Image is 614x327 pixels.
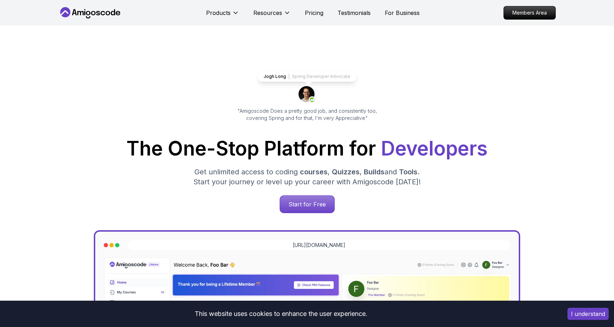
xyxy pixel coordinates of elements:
a: Members Area [503,6,556,20]
p: Get unlimited access to coding , , and . Start your journey or level up your career with Amigosco... [188,167,426,187]
span: courses [300,168,328,176]
a: [URL][DOMAIN_NAME] [293,242,345,249]
div: This website uses cookies to enhance the user experience. [5,306,557,322]
a: For Business [385,9,420,17]
p: "Amigoscode Does a pretty good job, and consistently too, covering Spring and for that, I'm very ... [227,107,387,122]
p: Start for Free [280,196,334,213]
p: Resources [253,9,282,17]
a: Pricing [305,9,323,17]
button: Accept cookies [567,308,609,320]
span: Builds [364,168,384,176]
h1: The One-Stop Platform for [64,139,550,158]
p: Spring Developer Advocate [292,74,350,79]
span: Quizzes [332,168,360,176]
a: Start for Free [280,195,335,213]
span: Tools [399,168,418,176]
p: Jogh Long [264,74,286,79]
p: Products [206,9,231,17]
a: Testimonials [338,9,371,17]
p: Members Area [504,6,555,19]
button: Products [206,9,239,23]
button: Resources [253,9,291,23]
img: josh long [298,86,316,103]
span: Developers [381,137,488,160]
